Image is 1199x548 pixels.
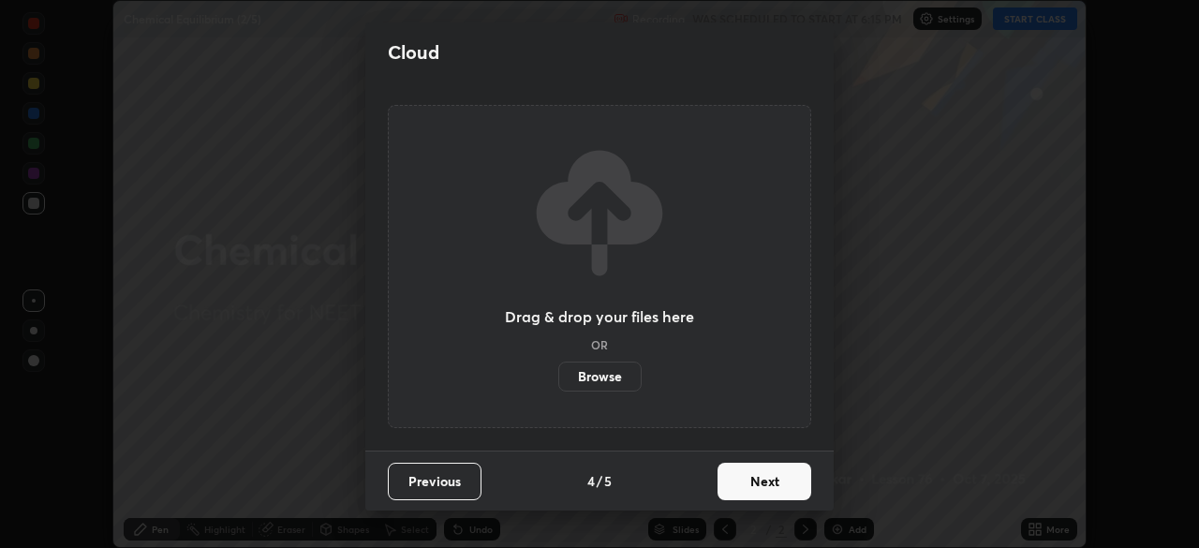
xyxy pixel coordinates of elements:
[587,471,595,491] h4: 4
[388,40,439,65] h2: Cloud
[718,463,811,500] button: Next
[604,471,612,491] h4: 5
[591,339,608,350] h5: OR
[505,309,694,324] h3: Drag & drop your files here
[388,463,481,500] button: Previous
[597,471,602,491] h4: /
